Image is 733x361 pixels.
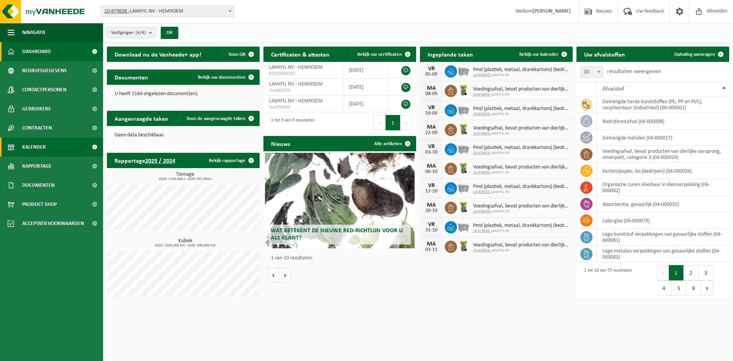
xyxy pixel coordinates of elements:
[424,183,439,189] div: VR
[424,72,439,77] div: 05-09
[597,196,729,212] td: absorbentia, gevaarlijk (04-000055)
[597,146,729,163] td: voedingsafval, bevat producten van dierlijke oorsprong, onverpakt, categorie 3 (04-000024)
[424,169,439,175] div: 06-10
[473,170,569,175] span: LAMIFIL NV
[473,112,491,116] tcxspan: Call 10-879638 - via 3CX
[271,256,412,261] p: 1 van 10 resultaten
[107,47,209,62] h2: Download nu de Vanheede+ app!
[424,189,439,194] div: 17-10
[597,212,729,229] td: labo-glas (04-000079)
[473,92,491,97] tcxspan: Call 10-879638 - via 3CX
[22,61,67,80] span: Bedrijfsgegevens
[473,145,569,151] span: Pmd (plastiek, metaal, drankkartons) (bedrijven)
[357,52,402,57] span: Bekijk uw certificaten
[473,112,569,117] span: LAMIFIL NV
[473,209,491,214] tcxspan: Call 10-879638 - via 3CX
[597,229,729,246] td: lege kunststof verpakkingen van gevaarlijke stoffen (04-000081)
[343,96,388,112] td: [DATE]
[192,70,259,85] a: Bekijk uw documenten
[269,87,337,94] span: VLA901579
[473,131,569,136] span: LAMIFIL NV
[699,265,714,280] button: 3
[424,241,439,247] div: MA
[22,176,55,195] span: Documenten
[424,247,439,253] div: 03-11
[267,114,315,131] div: 1 tot 3 van 3 resultaten
[473,242,569,248] span: Voedingsafval, bevat producten van dierlijke oorsprong, onverpakt, categorie 3
[457,142,470,155] img: WB-2500-GAL-GY-01
[22,138,46,157] span: Kalender
[473,190,569,194] span: LAMIFIL NV
[597,113,729,130] td: bedrijfsrestafval (04-000008)
[373,115,386,130] button: Previous
[519,52,559,57] span: Bekijk uw kalender
[597,130,729,146] td: gemengde metalen (04-000017)
[473,67,569,73] span: Pmd (plastiek, metaal, drankkartons) (bedrijven)
[228,52,245,57] span: Toon QR
[111,177,260,181] span: 2024: 1150,848 t - 2025: 657,994 t
[597,96,729,113] td: gemengde harde kunststoffen (PE, PP en PVC), recycleerbaar (industrieel) (04-000001)
[674,52,715,57] span: Ophaling aanvragen
[473,190,491,194] tcxspan: Call 10-879638 - via 3CX
[22,42,51,61] span: Dashboard
[424,222,439,228] div: VR
[473,203,569,209] span: Voedingsafval, bevat producten van dierlijke oorsprong, onverpakt, categorie 3
[111,172,260,181] h3: Tonnage
[22,195,57,214] span: Product Shop
[473,86,569,92] span: Voedingsafval, bevat producten van dierlijke oorsprong, onverpakt, categorie 3
[424,144,439,150] div: VR
[473,223,569,229] span: Pmd (plastiek, metaal, drankkartons) (bedrijven)
[457,103,470,116] img: WB-2500-GAL-GY-01
[343,79,388,96] td: [DATE]
[657,280,672,296] button: 4
[424,111,439,116] div: 19-09
[222,47,259,62] button: Toon QR
[457,84,470,97] img: WB-0140-HPE-GN-50
[145,158,175,164] tcxspan: Call 2025 / 2024 via 3CX
[424,105,439,111] div: VR
[180,111,259,126] a: Toon de aangevraagde taken
[424,91,439,97] div: 08-09
[657,265,669,280] button: Previous
[107,27,156,38] button: Vestigingen(4/4)
[473,92,569,97] span: LAMIFIL NV
[22,99,51,118] span: Gebruikers
[386,115,400,130] button: 1
[22,23,46,42] span: Navigatie
[136,30,146,35] count: (4/4)
[457,220,470,233] img: WB-2500-GAL-GY-01
[473,184,569,190] span: Pmd (plastiek, metaal, drankkartons) (bedrijven)
[111,238,260,248] h3: Kubiek
[104,8,130,14] tcxspan: Call 10-879638 - via 3CX
[420,47,481,62] h2: Ingeplande taken
[269,98,323,104] span: LAMIFIL NV - HEMIKSEM
[457,240,470,253] img: WB-0140-HPE-GN-50
[672,280,686,296] button: 5
[473,170,491,175] tcxspan: Call 10-879638 - via 3CX
[115,91,252,97] p: U heeft 1164 ongelezen document(en).
[576,47,633,62] h2: Uw afvalstoffen
[473,131,491,136] tcxspan: Call 10-879638 - via 3CX
[473,151,491,155] tcxspan: Call 10-879638 - via 3CX
[351,47,415,62] a: Bekijk uw certificaten
[22,214,84,233] span: Acceptatievoorwaarden
[473,151,569,155] span: LAMIFIL NV
[265,153,415,248] a: Wat betekent de nieuwe RED-richtlijn voor u als klant?
[473,248,569,253] span: LAMIFIL NV
[473,73,491,77] tcxspan: Call 10-879638 - via 3CX
[107,111,176,126] h2: Aangevraagde taken
[424,130,439,136] div: 22-09
[668,47,728,62] a: Ophaling aanvragen
[111,244,260,248] span: 2024: 1306,000 m3 - 2025: 536,960 m3
[473,209,569,214] span: LAMIFIL NV
[263,136,298,151] h2: Nieuws
[115,133,252,138] p: Geen data beschikbaar.
[473,106,569,112] span: Pmd (plastiek, metaal, drankkartons) (bedrijven)
[269,71,337,77] span: RED25005325
[343,62,388,79] td: [DATE]
[602,86,624,92] span: Afvalstof
[701,280,713,296] button: Next
[473,248,491,253] tcxspan: Call 10-879638 - via 3CX
[457,123,470,136] img: WB-0140-HPE-GN-50
[597,179,729,196] td: organische zuren vloeibaar in kleinverpakking (04-000042)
